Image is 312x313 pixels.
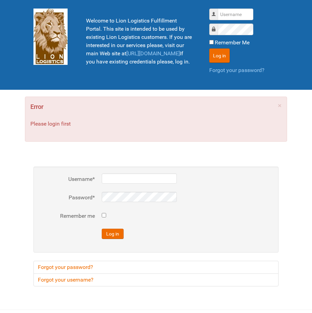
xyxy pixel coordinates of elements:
p: Please login first [30,120,282,128]
label: Remember Me [215,39,250,47]
button: Log in [209,48,230,63]
a: Forgot your username? [33,273,279,286]
h4: Error [30,102,282,112]
button: Log in [102,229,124,239]
input: Username [218,9,253,20]
label: Password [40,194,95,202]
a: Forgot your password? [209,67,265,73]
img: Lion Logistics [33,9,68,65]
a: × [278,102,282,109]
label: Remember me [40,212,95,220]
label: Username [40,175,95,183]
p: Welcome to Lion Logistics Fulfillment Portal. This site is intended to be used by existing Lion L... [86,17,192,66]
a: [URL][DOMAIN_NAME] [126,50,180,57]
a: Lion Logistics [33,33,68,40]
a: Forgot your password? [33,261,279,274]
